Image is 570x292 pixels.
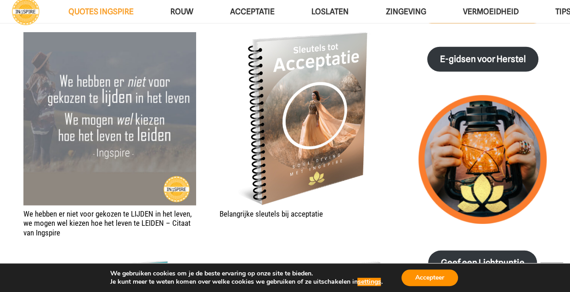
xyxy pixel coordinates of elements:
[311,7,349,16] span: Loslaten
[110,278,382,286] p: Je kunt meer te weten komen over welke cookies we gebruiken of ze uitschakelen in .
[23,32,196,205] img: Ingspire Quote - We hebben er niet voor gekozen te lijden in het leven. We mogen wel kiezen hoe h...
[68,7,134,16] span: QUOTES INGSPIRE
[441,258,525,268] strong: Geef een Lichtpuntje
[220,32,392,205] img: Leren accepteren hoe doe je dat? Alles over acceptatie in dit prachtige eboekje Sleutels tot Acce...
[540,262,563,285] a: Terug naar top
[23,209,192,237] a: We hebben er niet voor gekozen te LIJDEN in het leven, we mogen wel kiezen hoe het leven te LEIDE...
[230,7,275,16] span: Acceptatie
[170,7,193,16] span: ROUW
[418,95,547,223] img: lichtpuntjes voor in donkere tijden
[463,7,518,16] span: VERMOEIDHEID
[385,7,426,16] span: Zingeving
[427,47,538,72] a: E-gidsen voor Herstel
[357,278,381,286] button: settings
[428,251,537,276] a: Geef een Lichtpuntje
[23,32,196,205] a: We hebben er niet voor gekozen te LIJDEN in het leven, we mogen wel kiezen hoe het leven te LEIDE...
[220,209,323,218] a: Belangrijke sleutels bij acceptatie
[220,32,392,205] a: Belangrijke sleutels bij acceptatie
[401,269,458,286] button: Accepteer
[110,269,382,278] p: We gebruiken cookies om je de beste ervaring op onze site te bieden.
[440,54,525,64] strong: E-gidsen voor Herstel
